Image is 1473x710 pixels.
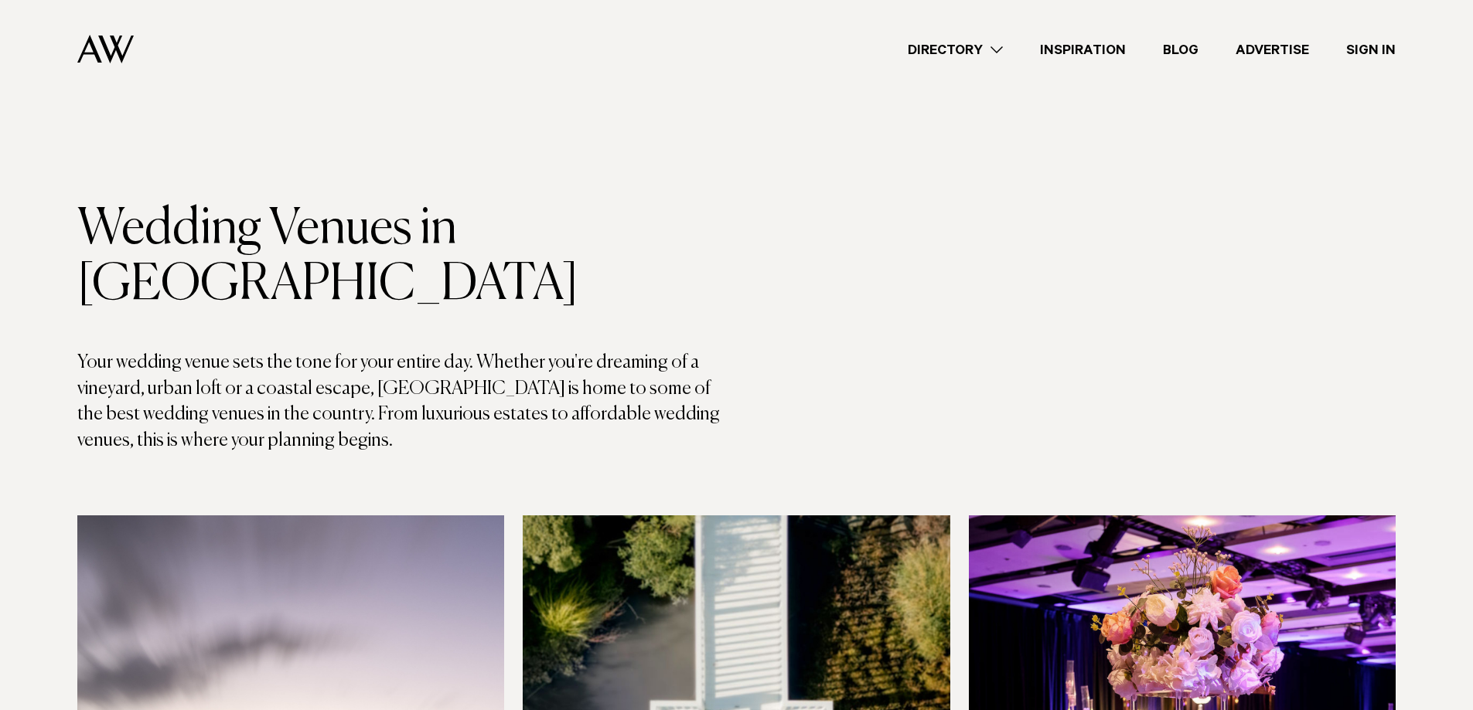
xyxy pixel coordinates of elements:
a: Sign In [1328,39,1414,60]
img: Auckland Weddings Logo [77,35,134,63]
p: Your wedding venue sets the tone for your entire day. Whether you're dreaming of a vineyard, urba... [77,350,737,454]
h1: Wedding Venues in [GEOGRAPHIC_DATA] [77,202,737,313]
a: Inspiration [1021,39,1144,60]
a: Blog [1144,39,1217,60]
a: Advertise [1217,39,1328,60]
a: Directory [889,39,1021,60]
